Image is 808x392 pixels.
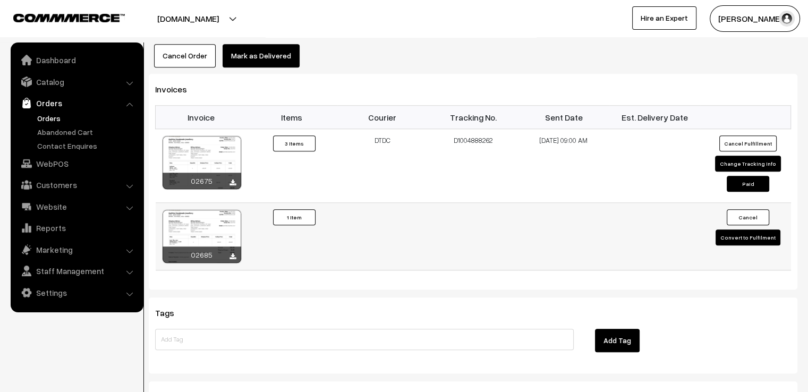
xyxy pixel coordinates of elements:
[13,283,140,302] a: Settings
[609,106,700,129] th: Est. Delivery Date
[13,11,106,23] a: COMMMERCE
[518,129,609,203] td: [DATE] 09:00 AM
[13,93,140,113] a: Orders
[715,156,781,172] button: Change Tracking Info
[13,154,140,173] a: WebPOS
[632,6,696,30] a: Hire an Expert
[35,113,140,124] a: Orders
[246,106,337,129] th: Items
[223,44,300,67] button: Mark as Delivered
[273,209,316,225] button: 1 Item
[155,308,187,318] span: Tags
[13,72,140,91] a: Catalog
[155,84,200,95] span: Invoices
[120,5,256,32] button: [DOMAIN_NAME]
[595,329,640,352] button: Add Tag
[13,14,125,22] img: COMMMERCE
[35,126,140,138] a: Abandoned Cart
[13,175,140,194] a: Customers
[35,140,140,151] a: Contact Enquires
[155,329,574,350] input: Add Tag
[156,106,246,129] th: Invoice
[13,50,140,70] a: Dashboard
[719,135,777,151] button: Cancel Fulfillment
[13,197,140,216] a: Website
[337,106,428,129] th: Courier
[337,129,428,203] td: DTDC
[13,261,140,280] a: Staff Management
[428,129,518,203] td: D1004888262
[716,229,780,245] button: Convert to Fulfilment
[428,106,518,129] th: Tracking No.
[13,218,140,237] a: Reports
[163,173,241,189] div: 02675
[710,5,800,32] button: [PERSON_NAME]
[518,106,609,129] th: Sent Date
[779,11,795,27] img: user
[154,44,216,67] button: Cancel Order
[13,240,140,259] a: Marketing
[273,135,316,151] button: 3 Items
[727,176,769,192] button: Paid
[727,209,769,225] button: Cancel
[163,246,241,263] div: 02685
